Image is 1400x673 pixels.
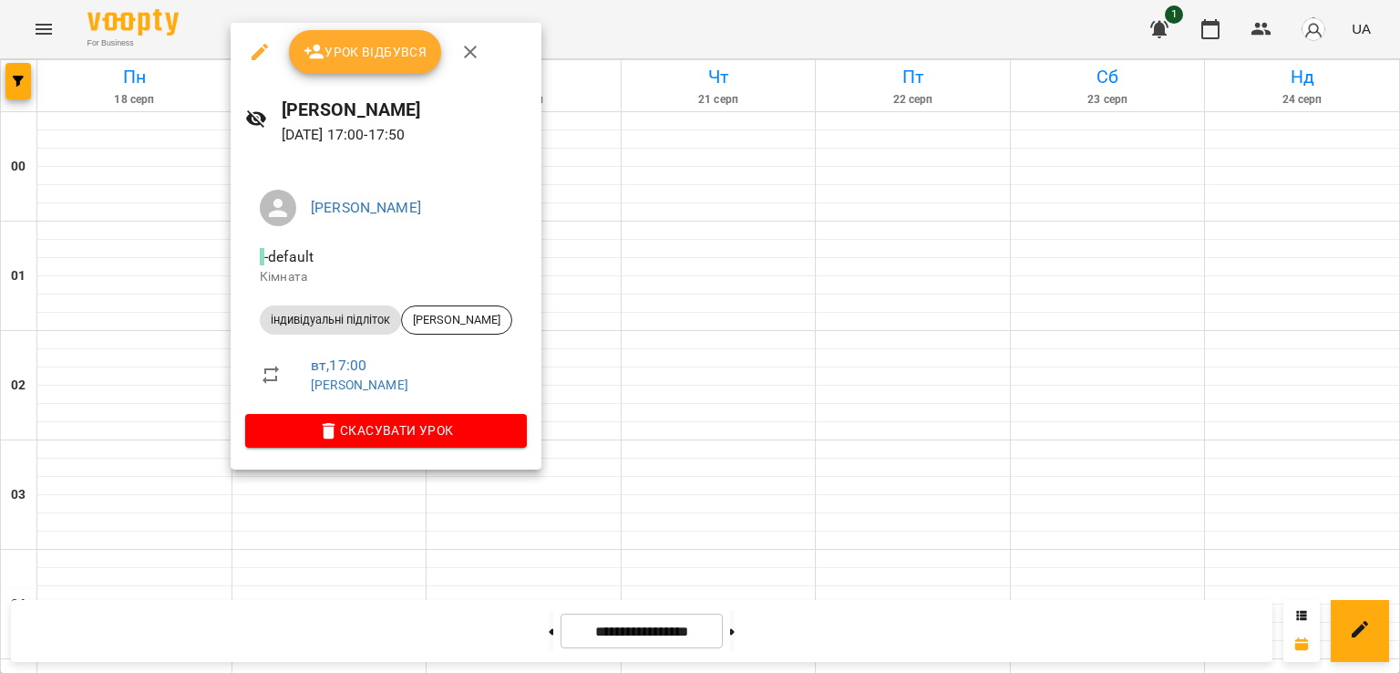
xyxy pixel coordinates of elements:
a: [PERSON_NAME] [311,378,408,392]
span: [PERSON_NAME] [402,312,511,328]
p: [DATE] 17:00 - 17:50 [282,124,527,146]
span: Урок відбувся [304,41,427,63]
button: Урок відбувся [289,30,442,74]
a: вт , 17:00 [311,357,366,374]
a: [PERSON_NAME] [311,199,421,216]
button: Скасувати Урок [245,414,527,447]
span: Скасувати Урок [260,419,512,441]
p: Кімната [260,268,512,286]
span: індивідуальні підліток [260,312,401,328]
h6: [PERSON_NAME] [282,96,527,124]
div: [PERSON_NAME] [401,305,512,335]
span: - default [260,248,317,265]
